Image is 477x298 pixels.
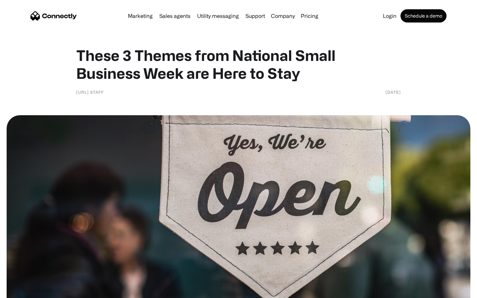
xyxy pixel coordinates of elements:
[7,286,40,296] aside: Language selected: English
[125,13,155,19] a: Marketing
[298,13,321,19] a: Pricing
[243,13,268,19] a: Support
[386,89,401,95] div: [DATE]
[400,9,447,23] a: Schedule a demo
[380,13,399,19] a: Login
[194,13,241,19] a: Utility messaging
[157,13,193,19] a: Sales agents
[13,286,40,296] ul: Language list
[76,46,401,82] h1: These 3 Themes from National Small Business Week are Here to Stay
[271,11,295,21] div: Company
[76,89,104,95] div: [URL] Staff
